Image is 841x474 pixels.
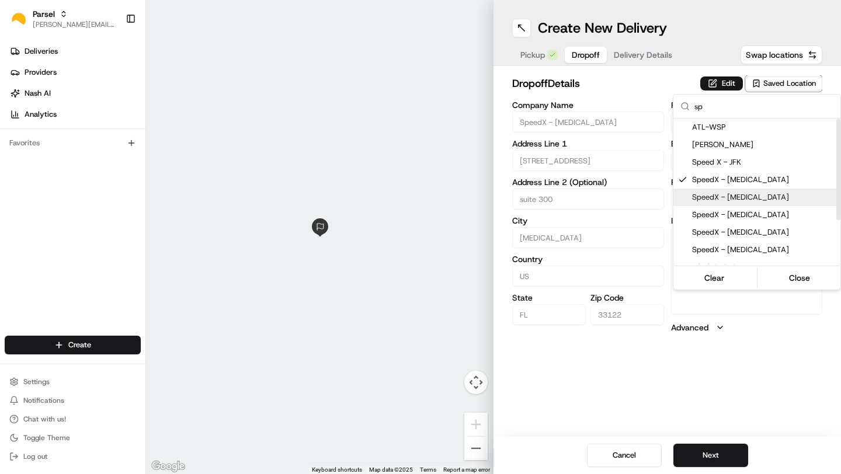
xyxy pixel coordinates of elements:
[99,170,108,180] div: 💻
[30,75,193,88] input: Clear
[23,169,89,181] span: Knowledge Base
[40,123,148,133] div: We're available if you need us!
[675,270,755,286] button: Clear
[692,140,836,150] span: [PERSON_NAME]
[82,197,141,207] a: Powered byPylon
[692,210,836,220] span: SpeedX - [MEDICAL_DATA]
[94,165,192,186] a: 💻API Documentation
[760,270,840,286] button: Close
[7,165,94,186] a: 📗Knowledge Base
[673,118,840,290] div: Suggestions
[12,170,21,180] div: 📗
[110,169,187,181] span: API Documentation
[12,12,35,35] img: Nash
[12,47,213,65] p: Welcome 👋
[692,157,836,168] span: Speed X - JFK
[692,262,836,273] span: USPS 94610
[692,122,836,133] span: ATL-WSP
[692,227,836,238] span: SpeedX - [MEDICAL_DATA]
[694,95,833,118] input: Search...
[692,175,836,185] span: SpeedX - [MEDICAL_DATA]
[40,111,192,123] div: Start new chat
[199,115,213,129] button: Start new chat
[12,111,33,133] img: 1736555255976-a54dd68f-1ca7-489b-9aae-adbdc363a1c4
[692,245,836,255] span: SpeedX - [MEDICAL_DATA]
[116,198,141,207] span: Pylon
[692,192,836,203] span: SpeedX - [MEDICAL_DATA]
